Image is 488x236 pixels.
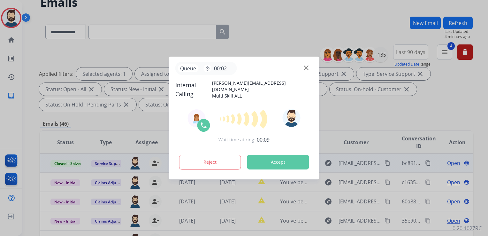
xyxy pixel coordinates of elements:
[257,136,270,144] span: 00:09
[247,155,309,169] button: Accept
[200,122,208,129] img: call-icon
[179,155,241,169] button: Reject
[212,93,313,99] p: Multi Skill ALL
[212,80,313,93] p: [PERSON_NAME][EMAIL_ADDRESS][DOMAIN_NAME]
[178,64,199,72] p: Queue
[214,65,227,72] span: 00:02
[453,224,482,232] p: 0.20.1027RC
[205,66,210,71] mat-icon: timer
[304,66,309,70] img: close-button
[282,109,300,127] img: avatar
[175,81,212,98] span: Internal Calling
[218,137,255,143] span: Wait time at ring:
[192,113,202,123] img: agent-avatar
